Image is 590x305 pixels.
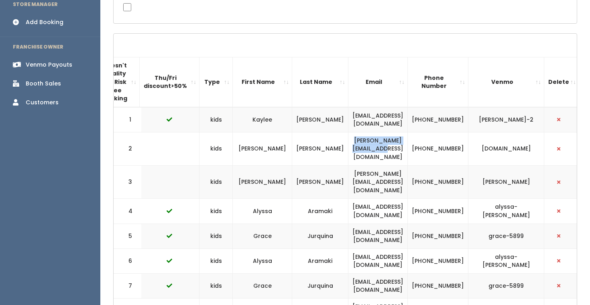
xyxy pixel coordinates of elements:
td: grace-5899 [468,273,544,298]
td: [PERSON_NAME][EMAIL_ADDRESS][DOMAIN_NAME] [348,165,408,199]
td: 4 [114,199,142,224]
td: [PERSON_NAME] [292,132,348,165]
th: First Name: activate to sort column ascending [233,57,292,107]
td: [EMAIL_ADDRESS][DOMAIN_NAME] [348,248,408,273]
td: [PERSON_NAME]-2 [468,107,544,132]
td: [PHONE_NUMBER] [408,273,468,298]
th: Thu/Fri discount&gt;50%: activate to sort column ascending [140,57,199,107]
td: [PERSON_NAME][EMAIL_ADDRESS][DOMAIN_NAME] [348,132,408,165]
td: 3 [114,165,142,199]
td: [EMAIL_ADDRESS][DOMAIN_NAME] [348,107,408,132]
td: [PERSON_NAME] [292,165,348,199]
td: kids [199,199,233,224]
td: 7 [114,273,142,298]
td: Jurquina [292,224,348,248]
td: alyssa-[PERSON_NAME] [468,248,544,273]
td: [DOMAIN_NAME] [468,132,544,165]
td: Grace [233,224,292,248]
td: Aramaki [292,248,348,273]
td: [PERSON_NAME] [233,132,292,165]
td: alyssa-[PERSON_NAME] [468,199,544,224]
td: kids [199,224,233,248]
td: kids [199,132,233,165]
th: Email: activate to sort column ascending [348,57,408,107]
td: [PERSON_NAME] [468,165,544,199]
td: Alyssa [233,199,292,224]
div: Add Booking [26,18,63,26]
td: [PHONE_NUMBER] [408,199,468,224]
td: [PHONE_NUMBER] [408,248,468,273]
td: [PERSON_NAME] [292,107,348,132]
th: Type: activate to sort column ascending [199,57,233,107]
td: [PHONE_NUMBER] [408,165,468,199]
td: grace-5899 [468,224,544,248]
td: Aramaki [292,199,348,224]
td: [PHONE_NUMBER] [408,132,468,165]
div: Customers [26,98,59,107]
td: kids [199,248,233,273]
td: kids [199,273,233,298]
td: Jurquina [292,273,348,298]
td: 6 [114,248,142,273]
td: [EMAIL_ADDRESS][DOMAIN_NAME] [348,199,408,224]
th: Venmo: activate to sort column ascending [468,57,544,107]
td: Kaylee [233,107,292,132]
th: Phone Number: activate to sort column ascending [408,57,468,107]
td: [PHONE_NUMBER] [408,107,468,132]
div: Booth Sales [26,79,61,88]
td: 1 [114,107,142,132]
td: [EMAIL_ADDRESS][DOMAIN_NAME] [348,224,408,248]
th: Doesn't Quality For Risk Free Booking : activate to sort column ascending [98,57,140,107]
td: kids [199,165,233,199]
td: kids [199,107,233,132]
td: [PERSON_NAME] [233,165,292,199]
td: Grace [233,273,292,298]
th: Last Name: activate to sort column ascending [292,57,348,107]
td: 2 [114,132,142,165]
td: [PHONE_NUMBER] [408,224,468,248]
td: 5 [114,224,142,248]
div: Venmo Payouts [26,61,72,69]
th: Delete: activate to sort column ascending [544,57,579,107]
td: [EMAIL_ADDRESS][DOMAIN_NAME] [348,273,408,298]
td: Alyssa [233,248,292,273]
